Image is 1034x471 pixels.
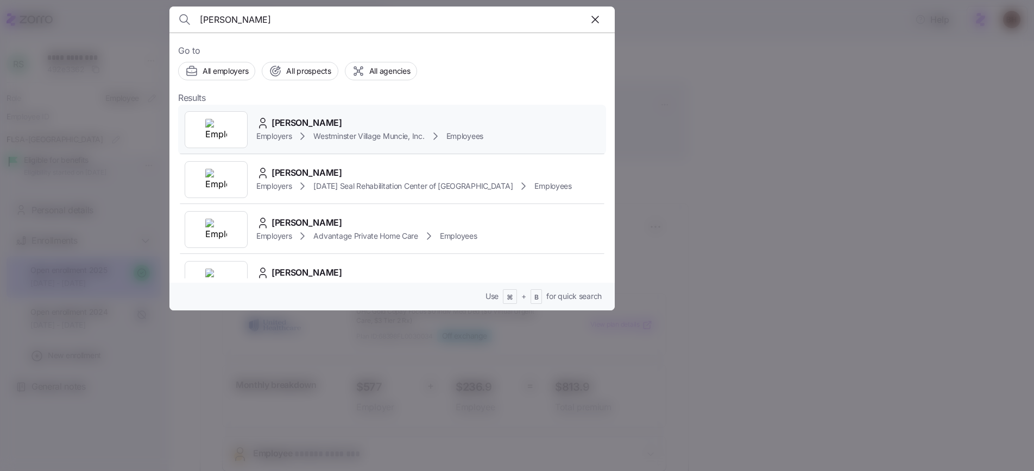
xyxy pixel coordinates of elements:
button: All agencies [345,62,418,80]
button: All prospects [262,62,338,80]
span: B [534,293,539,302]
button: All employers [178,62,255,80]
span: Employees [440,231,477,241]
span: [PERSON_NAME] [272,116,342,130]
span: for quick search [546,291,602,302]
span: [PERSON_NAME] [272,216,342,230]
span: Go to [178,44,606,58]
img: Employer logo [205,219,227,240]
span: Employees [534,181,571,192]
span: [DATE] Seal Rehabilitation Center of [GEOGRAPHIC_DATA] [313,181,513,192]
span: Advantage Private Home Care [313,231,418,241]
span: Use [486,291,499,302]
span: All agencies [369,66,411,77]
img: Employer logo [205,119,227,141]
span: Westminster Village Muncie, Inc. [313,131,424,142]
span: [PERSON_NAME] [272,166,342,180]
span: [PERSON_NAME] [272,266,342,279]
span: All prospects [286,66,331,77]
span: ⌘ [507,293,513,302]
img: Employer logo [205,169,227,190]
span: Results [178,91,206,105]
span: Employees [446,131,483,142]
span: All employers [203,66,248,77]
span: Employers [256,181,292,192]
span: Employers [256,231,292,241]
span: Employers [256,131,292,142]
img: Employer logo [205,269,227,290]
span: + [521,291,526,302]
